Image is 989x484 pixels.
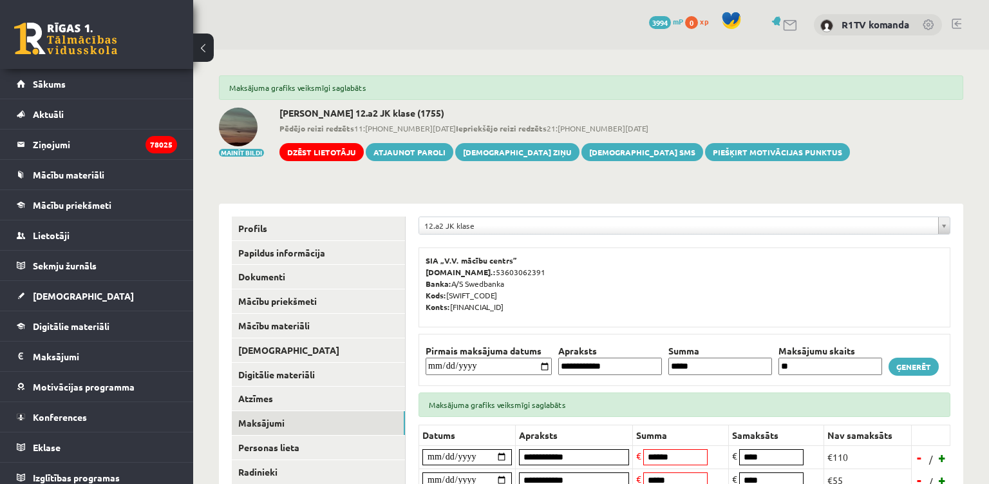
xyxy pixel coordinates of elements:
[279,143,364,161] a: Dzēst lietotāju
[33,229,70,241] span: Lietotāji
[17,311,177,341] a: Digitālie materiāli
[17,402,177,432] a: Konferences
[33,169,104,180] span: Mācību materiāli
[33,342,177,371] legend: Maksājumi
[426,302,450,312] b: Konts:
[232,411,405,435] a: Maksājumi
[426,255,943,313] p: 53603062391 A/S Swedbanka [SWIFT_CODE] [FINANCIAL_ID]
[581,143,703,161] a: [DEMOGRAPHIC_DATA] SMS
[633,425,728,445] th: Summa
[649,16,683,26] a: 3994 mP
[33,441,61,453] span: Eklase
[913,448,926,467] a: -
[424,217,933,234] span: 12.a2 JK klase
[936,448,949,467] a: +
[33,130,177,159] legend: Ziņojumi
[232,387,405,411] a: Atzīmes
[232,460,405,484] a: Radinieki
[636,450,641,461] span: €
[419,425,516,445] th: Datums
[17,372,177,402] a: Motivācijas programma
[219,149,264,157] button: Mainīt bildi
[673,16,683,26] span: mP
[33,78,66,90] span: Sākums
[685,16,698,29] span: 0
[232,338,405,362] a: [DEMOGRAPHIC_DATA]
[232,241,405,265] a: Papildus informācija
[33,381,135,392] span: Motivācijas programma
[33,260,97,271] span: Sekmju žurnāls
[17,220,177,250] a: Lietotāji
[232,314,405,338] a: Mācību materiāli
[232,436,405,460] a: Personas lieta
[14,23,117,55] a: Rīgas 1. Tālmācības vidusskola
[17,281,177,311] a: [DEMOGRAPHIC_DATA]
[232,363,405,387] a: Digitālie materiāli
[820,19,833,32] img: R1TV komanda
[232,265,405,289] a: Dokumenti
[426,267,496,277] b: [DOMAIN_NAME].:
[455,143,579,161] a: [DEMOGRAPHIC_DATA] ziņu
[33,290,134,302] span: [DEMOGRAPHIC_DATA]
[232,289,405,313] a: Mācību priekšmeti
[665,344,775,358] th: Summa
[685,16,715,26] a: 0 xp
[700,16,708,26] span: xp
[17,130,177,159] a: Ziņojumi78025
[219,108,258,146] img: Anastasija Sabura
[775,344,885,358] th: Maksājumu skaits
[928,452,934,466] span: /
[456,123,547,133] b: Iepriekšējo reizi redzēts
[419,217,950,234] a: 12.a2 JK klase
[426,255,518,266] b: SIA „V.V. mācību centrs”
[842,18,909,31] a: R1TV komanda
[705,143,850,161] a: Piešķirt motivācijas punktus
[17,99,177,129] a: Aktuāli
[889,358,939,376] a: Ģenerēt
[422,344,555,358] th: Pirmais maksājuma datums
[17,69,177,99] a: Sākums
[219,75,963,100] div: Maksājuma grafiks veiksmīgi saglabāts
[555,344,665,358] th: Apraksts
[17,251,177,280] a: Sekmju žurnāls
[33,320,109,332] span: Digitālie materiāli
[426,278,451,289] b: Banka:
[33,411,87,423] span: Konferences
[232,217,405,240] a: Profils
[146,136,177,153] i: 78025
[33,108,64,120] span: Aktuāli
[33,472,120,483] span: Izglītības programas
[279,122,850,134] span: 11:[PHONE_NUMBER][DATE] 21:[PHONE_NUMBER][DATE]
[419,392,950,417] div: Maksājuma grafiks veiksmīgi saglabāts
[33,199,111,211] span: Mācību priekšmeti
[649,16,671,29] span: 3994
[279,108,850,119] h2: [PERSON_NAME] 12.a2 JK klase (1755)
[17,432,177,462] a: Eklase
[516,425,633,445] th: Apraksts
[279,123,354,133] b: Pēdējo reizi redzēts
[824,445,911,469] td: €110
[17,190,177,220] a: Mācību priekšmeti
[728,425,824,445] th: Samaksāts
[426,290,446,300] b: Kods:
[17,342,177,371] a: Maksājumi
[732,450,737,461] span: €
[17,160,177,189] a: Mācību materiāli
[824,425,911,445] th: Nav samaksāts
[366,143,453,161] a: Atjaunot paroli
